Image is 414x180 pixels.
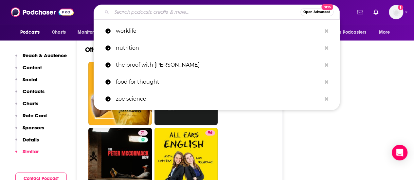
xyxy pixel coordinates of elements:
span: Logged in as tfnewsroom [389,5,403,19]
a: 96 [205,130,215,136]
span: Charts [52,28,66,37]
button: Rate Card [15,112,47,124]
p: Rate Card [23,112,47,119]
p: nutrition [116,40,321,57]
div: Search podcasts, credits, & more... [94,5,340,20]
a: the proof with [PERSON_NAME] [94,57,340,74]
button: open menu [331,26,376,39]
button: Content [15,64,42,76]
button: Open AdvancedNew [300,8,333,16]
a: food for thought [94,74,340,90]
button: Similar [15,148,39,160]
button: open menu [16,26,48,39]
a: Show notifications dropdown [371,7,381,18]
a: 71 [138,130,148,136]
a: Show notifications dropdown [354,7,366,18]
span: Open Advanced [303,10,331,14]
p: Similar [23,148,39,155]
button: Social [15,76,37,89]
button: Reach & Audience [15,52,67,64]
button: Charts [15,100,38,112]
button: open menu [374,26,398,39]
span: 71 [141,130,145,136]
button: Sponsors [15,124,44,137]
span: For Podcasters [335,28,366,37]
a: worklife [94,23,340,40]
a: 47 [88,62,152,125]
p: Contacts [23,88,45,94]
p: Details [23,137,39,143]
div: Open Intercom Messenger [392,145,407,160]
a: zoe science [94,90,340,107]
p: the proof with simon hill [116,57,321,74]
p: zoe science [116,90,321,107]
svg: Add a profile image [398,5,403,10]
a: Other Business Podcasts [85,46,159,54]
p: Content [23,64,42,71]
button: Contacts [15,88,45,100]
p: Social [23,76,37,83]
p: Charts [23,100,38,106]
span: New [321,4,333,10]
p: worklife [116,23,321,40]
button: open menu [73,26,109,39]
img: Podchaser - Follow, Share and Rate Podcasts [11,6,74,18]
p: Sponsors [23,124,44,131]
span: Monitoring [78,28,101,37]
p: Reach & Audience [23,52,67,58]
a: Charts [47,26,70,39]
a: nutrition [94,40,340,57]
span: 96 [208,130,212,136]
span: More [379,28,390,37]
p: food for thought [116,74,321,90]
span: Podcasts [20,28,40,37]
button: Show profile menu [389,5,403,19]
input: Search podcasts, credits, & more... [112,7,300,17]
button: Details [15,137,39,149]
img: User Profile [389,5,403,19]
